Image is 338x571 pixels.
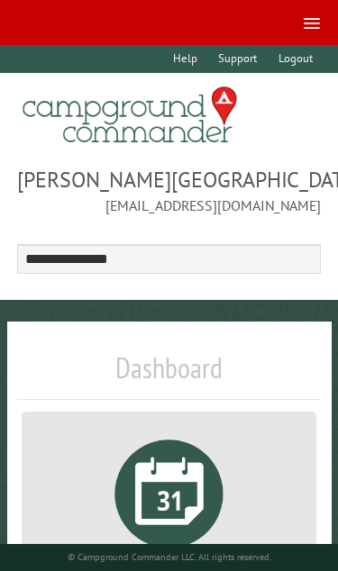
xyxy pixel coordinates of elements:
h1: Dashboard [17,350,322,400]
span: [PERSON_NAME][GEOGRAPHIC_DATA] [EMAIL_ADDRESS][DOMAIN_NAME] [17,165,322,215]
a: Support [210,45,266,73]
a: Help [165,45,206,73]
small: © Campground Commander LLC. All rights reserved. [68,551,271,563]
img: Campground Commander [17,80,242,150]
a: Logout [269,45,321,73]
